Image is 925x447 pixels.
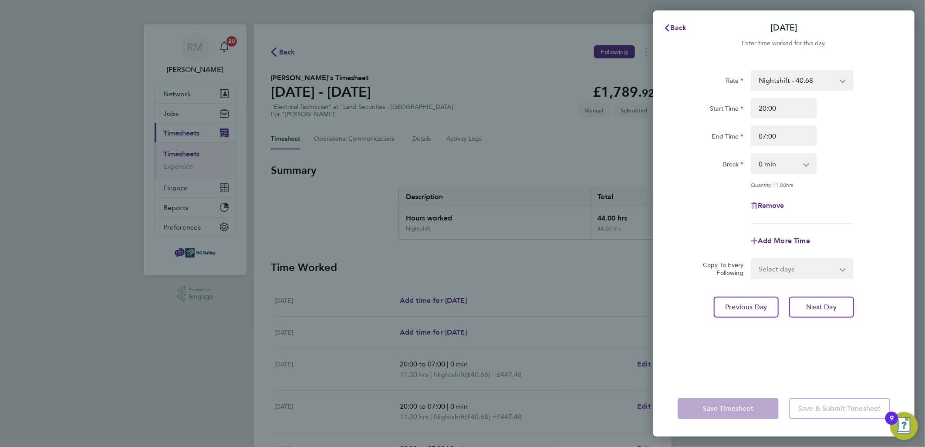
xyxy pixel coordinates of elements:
span: Back [671,24,687,32]
button: Back [655,19,695,37]
label: Break [723,160,744,171]
label: End Time [712,132,744,143]
div: Enter time worked for this day. [653,38,915,49]
button: Open Resource Center, 9 new notifications [890,412,918,440]
div: 9 [890,418,894,430]
label: Copy To Every Following [696,261,744,277]
button: Previous Day [714,297,779,318]
button: Add More Time [751,237,810,244]
button: Next Day [789,297,854,318]
input: E.g. 08:00 [751,98,817,119]
span: Remove [758,201,784,210]
span: Previous Day [726,303,767,312]
span: 11.00 [773,181,786,188]
p: [DATE] [770,22,797,34]
label: Start Time [710,105,744,115]
label: Rate [726,77,744,87]
div: Quantity: hrs [751,181,854,188]
button: Remove [751,202,784,209]
input: E.g. 18:00 [751,125,817,146]
span: Next Day [807,303,837,312]
span: Add More Time [758,237,810,245]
